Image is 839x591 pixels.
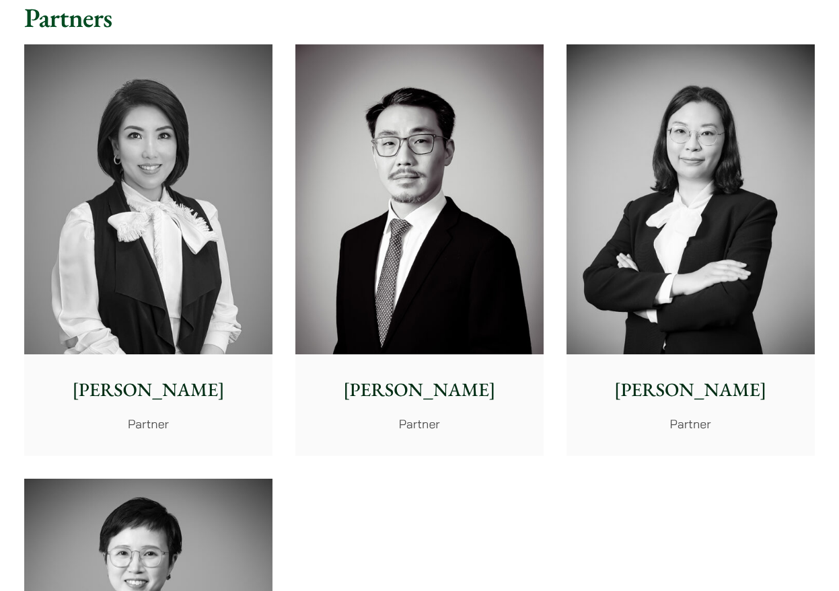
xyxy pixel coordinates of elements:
[577,376,804,404] p: [PERSON_NAME]
[24,1,815,34] h2: Partners
[306,415,533,433] p: Partner
[306,376,533,404] p: [PERSON_NAME]
[24,44,272,456] a: [PERSON_NAME] Partner
[577,415,804,433] p: Partner
[35,376,262,404] p: [PERSON_NAME]
[567,44,815,456] a: [PERSON_NAME] Partner
[35,415,262,433] p: Partner
[295,44,544,456] a: [PERSON_NAME] Partner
